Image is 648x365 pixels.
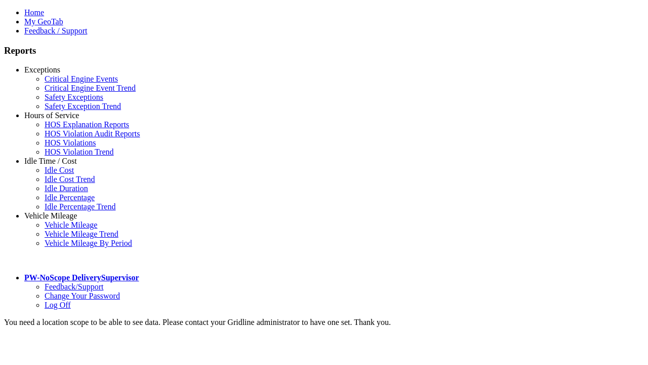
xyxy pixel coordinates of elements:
[45,102,121,111] a: Safety Exception Trend
[45,282,103,291] a: Feedback/Support
[4,45,644,56] h3: Reports
[45,138,96,147] a: HOS Violations
[45,166,74,174] a: Idle Cost
[45,148,114,156] a: HOS Violation Trend
[45,184,88,193] a: Idle Duration
[45,129,140,138] a: HOS Violation Audit Reports
[45,202,115,211] a: Idle Percentage Trend
[4,318,644,327] div: You need a location scope to be able to see data. Please contact your Gridline administrator to h...
[45,193,95,202] a: Idle Percentage
[24,211,77,220] a: Vehicle Mileage
[45,230,118,238] a: Vehicle Mileage Trend
[24,65,60,74] a: Exceptions
[45,120,129,129] a: HOS Explanation Reports
[45,175,95,184] a: Idle Cost Trend
[45,75,118,83] a: Critical Engine Events
[45,291,120,300] a: Change Your Password
[45,239,132,247] a: Vehicle Mileage By Period
[45,84,136,92] a: Critical Engine Event Trend
[24,8,44,17] a: Home
[45,221,97,229] a: Vehicle Mileage
[24,26,87,35] a: Feedback / Support
[45,93,103,101] a: Safety Exceptions
[24,111,79,120] a: Hours of Service
[45,301,71,309] a: Log Off
[24,157,77,165] a: Idle Time / Cost
[24,17,63,26] a: My GeoTab
[24,273,139,282] a: PW-NoScope DeliverySupervisor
